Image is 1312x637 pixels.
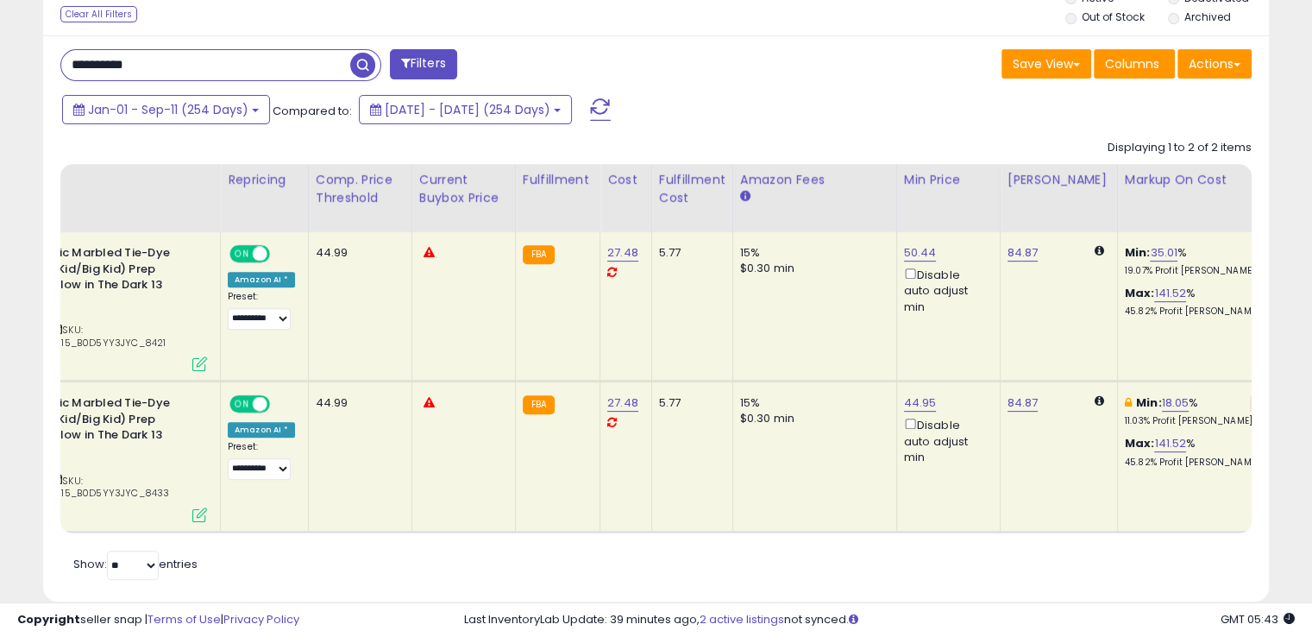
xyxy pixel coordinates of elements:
span: ON [231,397,253,412]
div: 5.77 [659,245,719,261]
a: 27.48 [607,394,638,412]
div: Markup on Cost [1125,171,1274,189]
div: seller snap | | [17,612,299,628]
button: Columns [1094,49,1175,79]
b: Min: [1125,244,1151,261]
a: 84.87 [1008,394,1039,412]
b: Max: [1125,285,1155,301]
span: OFF [267,247,295,262]
div: Current Buybox Price [419,171,508,207]
div: Displaying 1 to 2 of 2 items [1108,140,1252,156]
p: 19.07% Profit [PERSON_NAME] [1125,265,1268,277]
div: Amazon Fees [740,171,889,189]
span: Show: entries [73,556,198,572]
a: 27.48 [607,244,638,262]
span: 2025-09-12 05:43 GMT [1221,611,1295,628]
div: Repricing [228,171,301,189]
a: Terms of Use [148,611,221,628]
div: [PERSON_NAME] [1008,171,1110,189]
button: Filters [390,49,457,79]
div: Last InventoryLab Update: 39 minutes ago, not synced. [464,612,1295,628]
span: Jan-01 - Sep-11 (254 Days) [88,101,248,118]
a: 2 active listings [700,611,784,628]
button: [DATE] - [DATE] (254 Days) [359,95,572,124]
span: Compared to: [273,103,352,119]
div: Min Price [904,171,993,189]
div: $0.30 min [740,261,883,276]
label: Archived [1183,9,1230,24]
span: Columns [1105,55,1159,73]
span: ON [231,247,253,262]
div: 15% [740,395,883,411]
div: Clear All Filters [60,6,137,22]
div: 44.99 [316,395,399,411]
a: 84.87 [1008,244,1039,262]
p: 45.82% Profit [PERSON_NAME] [1125,457,1268,469]
a: 18.05 [1162,394,1190,412]
div: Disable auto adjust min [904,265,987,315]
small: FBA [523,245,555,264]
th: The percentage added to the cost of goods (COGS) that forms the calculator for Min & Max prices. [1117,164,1281,232]
a: 35.01 [1150,244,1177,262]
div: Amazon AI * [228,272,295,287]
div: 5.77 [659,395,719,411]
div: % [1125,436,1268,468]
div: 44.99 [316,245,399,261]
div: % [1125,395,1268,427]
button: Save View [1001,49,1091,79]
div: Fulfillment Cost [659,171,725,207]
button: Jan-01 - Sep-11 (254 Days) [62,95,270,124]
a: 44.95 [904,394,937,412]
a: Privacy Policy [223,611,299,628]
div: 15% [740,245,883,261]
button: Actions [1177,49,1252,79]
div: Comp. Price Threshold [316,171,405,207]
div: $0.30 min [740,411,883,426]
small: FBA [523,395,555,414]
label: Out of Stock [1082,9,1145,24]
span: OFF [267,397,295,412]
div: Preset: [228,441,295,480]
a: 141.52 [1154,435,1186,452]
b: Min: [1136,394,1162,411]
a: 141.52 [1154,285,1186,302]
div: Fulfillment [523,171,593,189]
div: % [1125,245,1268,277]
div: % [1125,286,1268,318]
a: 50.44 [904,244,937,262]
b: Max: [1125,435,1155,451]
p: 45.82% Profit [PERSON_NAME] [1125,306,1268,318]
p: 11.03% Profit [PERSON_NAME] [1125,415,1268,427]
div: Disable auto adjust min [904,415,987,465]
div: Preset: [228,291,295,330]
div: Amazon AI * [228,422,295,438]
span: [DATE] - [DATE] (254 Days) [385,101,550,118]
div: Cost [607,171,644,189]
small: Amazon Fees. [740,189,750,205]
strong: Copyright [17,611,80,628]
